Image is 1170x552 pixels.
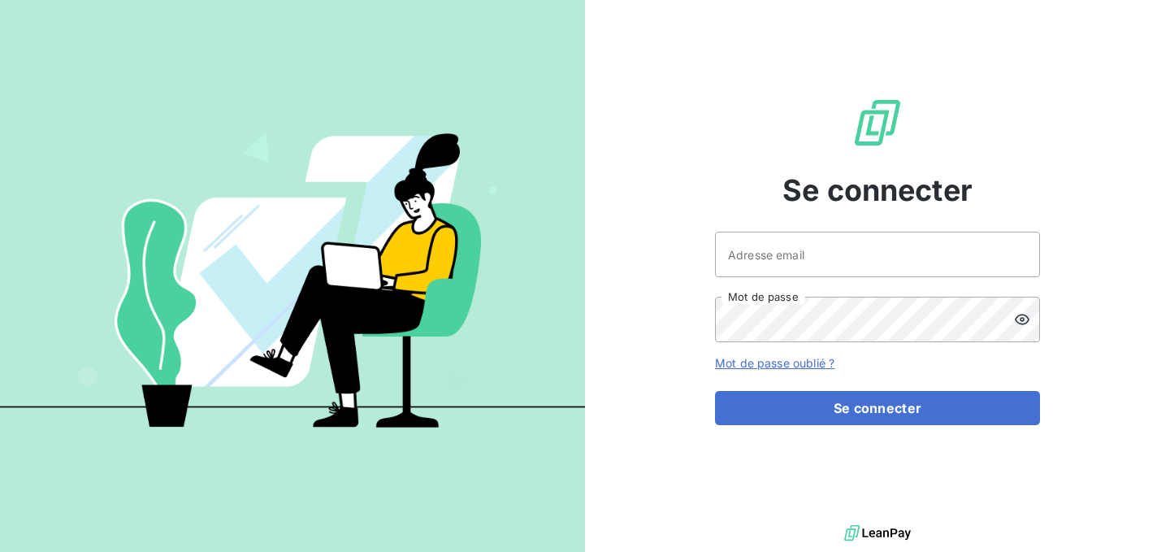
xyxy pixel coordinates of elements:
button: Se connecter [715,391,1040,425]
a: Mot de passe oublié ? [715,356,834,370]
input: placeholder [715,232,1040,277]
img: logo [844,521,911,545]
img: Logo LeanPay [851,97,903,149]
span: Se connecter [782,168,973,212]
